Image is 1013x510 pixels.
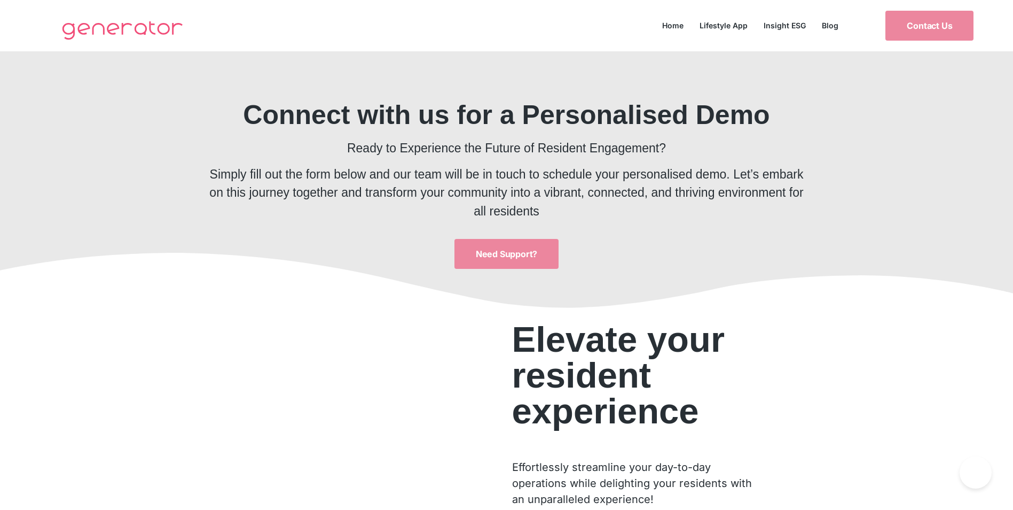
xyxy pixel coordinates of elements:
h2: Elevate your resident experience [512,321,752,429]
a: Need Support? [454,239,559,269]
h1: Connect with us for a Personalised Demo [202,102,811,128]
a: Blog [814,18,846,33]
span: Contact Us [907,21,952,30]
iframe: Toggle Customer Support [960,457,992,489]
p: Effortlessly streamline your day-to-day operations while delighting your residents with an unpara... [512,459,752,507]
a: Contact Us [885,11,973,41]
nav: Menu [654,18,846,33]
p: Simply fill out the form below and our team will be in touch to schedule your personalised demo. ... [202,165,811,221]
a: Lifestyle App [692,18,756,33]
span: Need Support? [476,250,537,258]
a: Home [654,18,692,33]
a: Insight ESG [756,18,814,33]
p: Ready to Experience the Future of Resident Engagement? [202,139,811,158]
